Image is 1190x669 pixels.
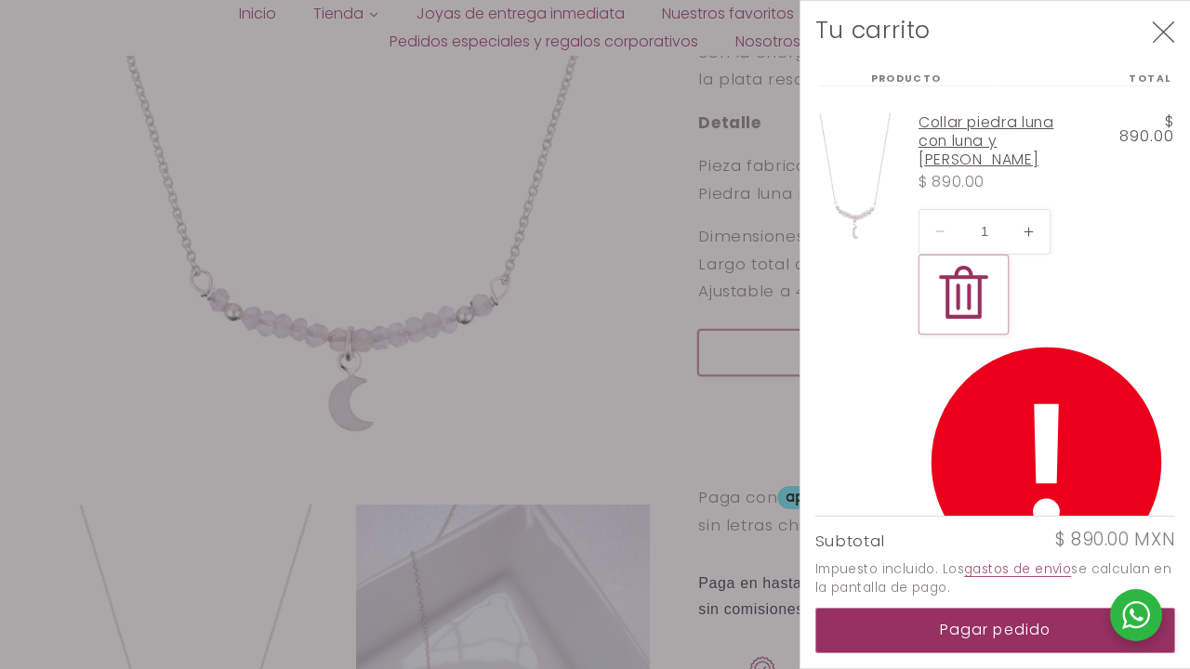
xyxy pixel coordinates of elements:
[919,111,1053,171] a: Collar piedra luna con luna y [PERSON_NAME]
[919,255,1009,334] button: Eliminar Collar piedra luna con luna y cadena de plata
[1142,10,1184,53] button: Cerrar
[919,170,1080,193] div: $ 890.00
[1055,531,1176,549] p: $ 890.00 MXN
[815,608,1176,653] button: Pagar pedido
[815,16,931,46] h2: Tu carrito
[997,72,1172,87] th: Total
[964,560,1071,578] a: gastos de envío
[815,560,1176,597] small: Impuesto incluido. Los se calculan en la pantalla de pago.
[961,209,1008,255] input: Cantidad para Collar piedra luna con luna y cadena de plata
[819,72,995,87] th: Producto
[815,533,885,549] h2: Subtotal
